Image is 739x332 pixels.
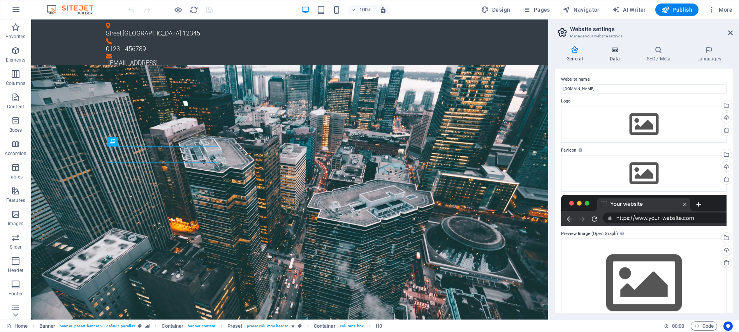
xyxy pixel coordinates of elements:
[187,321,215,331] span: . banner-content
[561,97,727,106] label: Logo
[45,5,103,14] img: Editor Logo
[339,321,364,331] span: . columns-box
[523,6,550,14] span: Pages
[9,174,23,180] p: Tables
[5,34,25,40] p: Favorites
[359,5,372,14] h6: 100%
[560,4,603,16] button: Navigator
[598,46,635,62] h4: Data
[561,106,727,143] div: Select files from the file manager, stock photos, or upload file(s)
[380,6,387,13] i: On resize automatically adjust zoom level to fit chosen device.
[561,229,727,238] label: Preview Image (Open Graph)
[6,197,25,203] p: Features
[685,46,733,62] h4: Languages
[561,84,727,94] input: Name...
[9,291,23,297] p: Footer
[162,321,183,331] span: Click to select. Double-click to edit
[555,46,598,62] h4: General
[6,57,26,63] p: Elements
[677,323,679,329] span: :
[635,46,685,62] h4: SEO / Meta
[570,33,717,40] h3: Manage your website settings
[481,6,510,14] span: Design
[561,146,727,155] label: Favicon
[7,104,24,110] p: Content
[10,244,22,250] p: Slider
[8,221,24,227] p: Images
[561,75,727,84] label: Website name
[570,26,733,33] h2: Website settings
[298,324,302,328] i: This element is a customizable preset
[189,5,198,14] i: Reload page
[39,321,56,331] span: Click to select. Double-click to edit
[314,321,336,331] span: Click to select. Double-click to edit
[561,238,727,328] div: Select files from the file manager, stock photos, or upload file(s)
[227,321,243,331] span: Click to select. Double-click to edit
[145,324,150,328] i: This element contains a background
[612,6,646,14] span: AI Writer
[664,321,684,331] h6: Session time
[173,5,183,14] button: Click here to leave preview mode and continue editing
[662,6,692,14] span: Publish
[39,321,382,331] nav: breadcrumb
[245,321,288,331] span: . preset-columns-header
[478,4,514,16] button: Design
[6,321,28,331] a: Click to cancel selection. Double-click to open Pages
[8,267,23,274] p: Header
[705,4,735,16] button: More
[348,5,375,14] button: 100%
[655,4,699,16] button: Publish
[189,5,198,14] button: reload
[691,321,717,331] button: Code
[138,324,142,328] i: This element is a customizable preset
[563,6,600,14] span: Navigator
[376,321,382,331] span: Click to select. Double-click to edit
[6,80,25,87] p: Columns
[58,321,135,331] span: . banner .preset-banner-v3-default .parallax
[723,321,733,331] button: Usercentrics
[672,321,684,331] span: 00 00
[561,155,727,192] div: Select files from the file manager, stock photos, or upload file(s)
[519,4,553,16] button: Pages
[694,321,714,331] span: Code
[5,150,26,157] p: Accordion
[609,4,649,16] button: AI Writer
[708,6,732,14] span: More
[291,324,295,328] i: Element contains an animation
[9,127,22,133] p: Boxes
